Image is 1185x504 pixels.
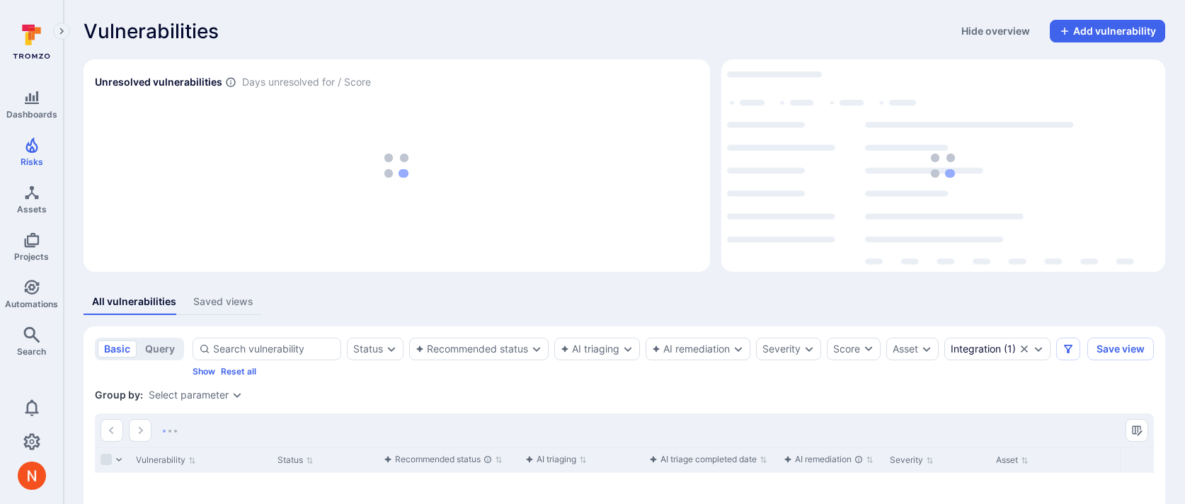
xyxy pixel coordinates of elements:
button: Expand dropdown [386,343,397,355]
div: Top integrations by vulnerabilities [721,59,1165,272]
button: Expand dropdown [622,343,634,355]
button: Sort by function(){return k.createElement(pN.A,{direction:"row",alignItems:"center",gap:4},k.crea... [784,454,874,465]
div: AI remediation [784,452,863,466]
button: Sort by Status [277,454,314,466]
button: Show [193,366,215,377]
span: Group by: [95,388,143,402]
div: grouping parameters [149,389,243,401]
img: Loading... [163,430,177,433]
span: Number of vulnerabilities in status ‘Open’ ‘Triaged’ and ‘In process’ divided by score and scanne... [225,75,236,90]
span: Automations [5,299,58,309]
div: Neeren Patki [18,462,46,490]
button: Expand navigation menu [53,23,70,40]
div: AI triage completed date [649,452,757,466]
div: Score [833,342,860,356]
button: Sort by function(){return k.createElement(pN.A,{direction:"row",alignItems:"center",gap:4},k.crea... [649,454,767,465]
div: All vulnerabilities [92,294,176,309]
button: Sort by function(){return k.createElement(pN.A,{direction:"row",alignItems:"center",gap:4},k.crea... [384,454,503,465]
button: Sort by Vulnerability [136,454,196,466]
button: Sort by Asset [996,454,1029,466]
span: Search [17,346,46,357]
button: Score [827,338,881,360]
h2: Unresolved vulnerabilities [95,75,222,89]
div: Saved views [193,294,253,309]
button: Reset all [221,366,256,377]
div: assets tabs [84,289,1165,315]
button: Expand dropdown [1033,343,1044,355]
button: Severity [762,343,801,355]
div: ( 1 ) [951,343,1016,355]
span: Projects [14,251,49,262]
button: Go to the previous page [101,419,123,442]
img: Loading... [931,154,955,178]
div: Integration [951,343,1001,355]
span: Days unresolved for / Score [242,75,371,90]
input: Search vulnerability [213,342,335,356]
span: Select all rows [101,454,112,465]
button: Status [353,343,383,355]
button: Clear selection [1019,343,1030,355]
button: Select parameter [149,389,229,401]
span: Assets [17,204,47,214]
button: Recommended status [416,343,528,355]
button: basic [98,340,137,357]
button: Save view [1087,338,1154,360]
button: Expand dropdown [231,389,243,401]
button: Expand dropdown [531,343,542,355]
button: Add vulnerability [1050,20,1165,42]
div: AI triaging [525,452,576,466]
span: Risks [21,156,43,167]
button: query [139,340,181,357]
span: Vulnerabilities [84,20,219,42]
button: AI triaging [561,343,619,355]
button: AI remediation [652,343,730,355]
span: Dashboards [6,109,57,120]
img: ACg8ocIprwjrgDQnDsNSk9Ghn5p5-B8DpAKWoJ5Gi9syOE4K59tr4Q=s96-c [18,462,46,490]
button: Expand dropdown [733,343,744,355]
button: Sort by function(){return k.createElement(pN.A,{direction:"row",alignItems:"center",gap:4},k.crea... [525,454,587,465]
button: Asset [893,343,918,355]
button: Filters [1056,338,1080,360]
button: Hide overview [953,20,1038,42]
button: Go to the next page [129,419,151,442]
button: Sort by Severity [890,454,934,466]
button: Integration(1) [951,343,1016,355]
button: Expand dropdown [803,343,815,355]
div: Recommended status [384,452,492,466]
button: Expand dropdown [921,343,932,355]
i: Expand navigation menu [57,25,67,38]
button: Manage columns [1126,419,1148,442]
div: loading spinner [727,65,1160,266]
